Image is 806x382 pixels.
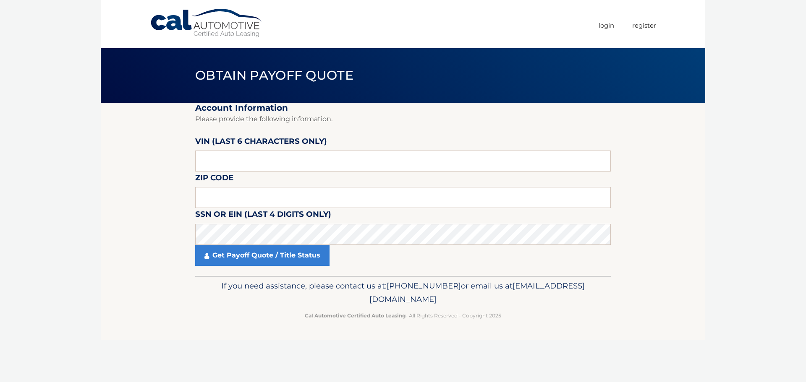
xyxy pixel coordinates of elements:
a: Cal Automotive [150,8,263,38]
label: Zip Code [195,172,233,187]
a: Login [599,18,614,32]
label: VIN (last 6 characters only) [195,135,327,151]
h2: Account Information [195,103,611,113]
strong: Cal Automotive Certified Auto Leasing [305,312,406,319]
a: Register [632,18,656,32]
p: If you need assistance, please contact us at: or email us at [201,279,605,306]
label: SSN or EIN (last 4 digits only) [195,208,331,223]
span: Obtain Payoff Quote [195,68,353,83]
p: - All Rights Reserved - Copyright 2025 [201,311,605,320]
span: [PHONE_NUMBER] [387,281,461,291]
a: Get Payoff Quote / Title Status [195,245,330,266]
p: Please provide the following information. [195,113,611,125]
